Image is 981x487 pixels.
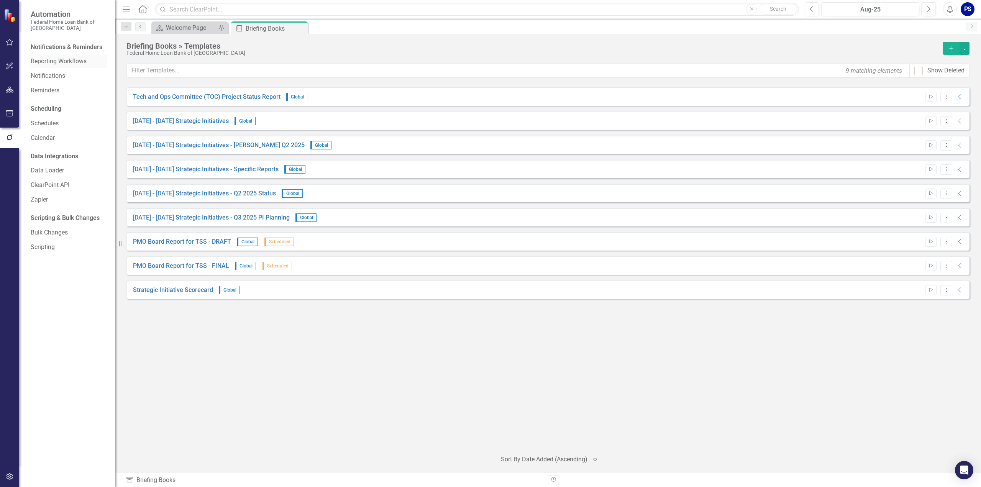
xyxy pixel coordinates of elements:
[31,181,107,190] a: ClearPoint API
[133,286,213,295] a: Strategic Initiative Scorecard
[844,64,904,77] div: 9 matching elements
[955,461,973,479] div: Open Intercom Messenger
[31,86,107,95] a: Reminders
[235,117,256,125] span: Global
[31,57,107,66] a: Reporting Workflows
[31,195,107,204] a: Zapier
[166,23,217,33] div: Welcome Page
[31,152,78,161] div: Data Integrations
[31,228,107,237] a: Bulk Changes
[4,9,17,22] img: ClearPoint Strategy
[824,5,917,14] div: Aug-25
[310,141,331,149] span: Global
[133,189,276,198] a: [DATE] - [DATE] Strategic Initiatives - Q2 2025 Status
[31,214,100,223] div: Scripting & Bulk Changes
[133,165,279,174] a: [DATE] - [DATE] Strategic Initiatives - Specific Reports
[153,23,217,33] a: Welcome Page
[284,165,305,174] span: Global
[133,141,305,150] a: [DATE] - [DATE] Strategic Initiatives - [PERSON_NAME] Q2 2025
[235,262,256,270] span: Global
[126,50,939,56] div: Federal Home Loan Bank of [GEOGRAPHIC_DATA]
[759,4,797,15] button: Search
[31,43,102,52] div: Notifications & Reminders
[126,42,939,50] div: Briefing Books » Templates
[219,286,240,294] span: Global
[31,166,107,175] a: Data Loader
[133,238,231,246] a: PMO Board Report for TSS - DRAFT
[770,6,786,12] span: Search
[31,134,107,143] a: Calendar
[126,64,910,78] input: Filter Templates...
[246,24,306,33] div: Briefing Books
[927,66,965,75] div: Show Deleted
[264,238,294,246] span: Scheduled
[31,10,107,19] span: Automation
[237,238,258,246] span: Global
[133,117,229,126] a: [DATE] - [DATE] Strategic Initiatives
[133,262,229,271] a: PMO Board Report for TSS - FINAL
[31,119,107,128] a: Schedules
[31,105,61,113] div: Scheduling
[133,93,281,102] a: Tech and Ops Committee (TOC) Project Status Report
[295,213,317,222] span: Global
[155,3,799,16] input: Search ClearPoint...
[282,189,303,198] span: Global
[31,243,107,252] a: Scripting
[262,262,292,270] span: Scheduled
[31,19,107,31] small: Federal Home Loan Bank of [GEOGRAPHIC_DATA]
[126,476,542,485] div: Briefing Books
[821,2,919,16] button: Aug-25
[961,2,974,16] button: PS
[286,93,307,101] span: Global
[133,213,290,222] a: [DATE] - [DATE] Strategic Initiatives - Q3 2025 PI Planning
[31,72,107,80] a: Notifications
